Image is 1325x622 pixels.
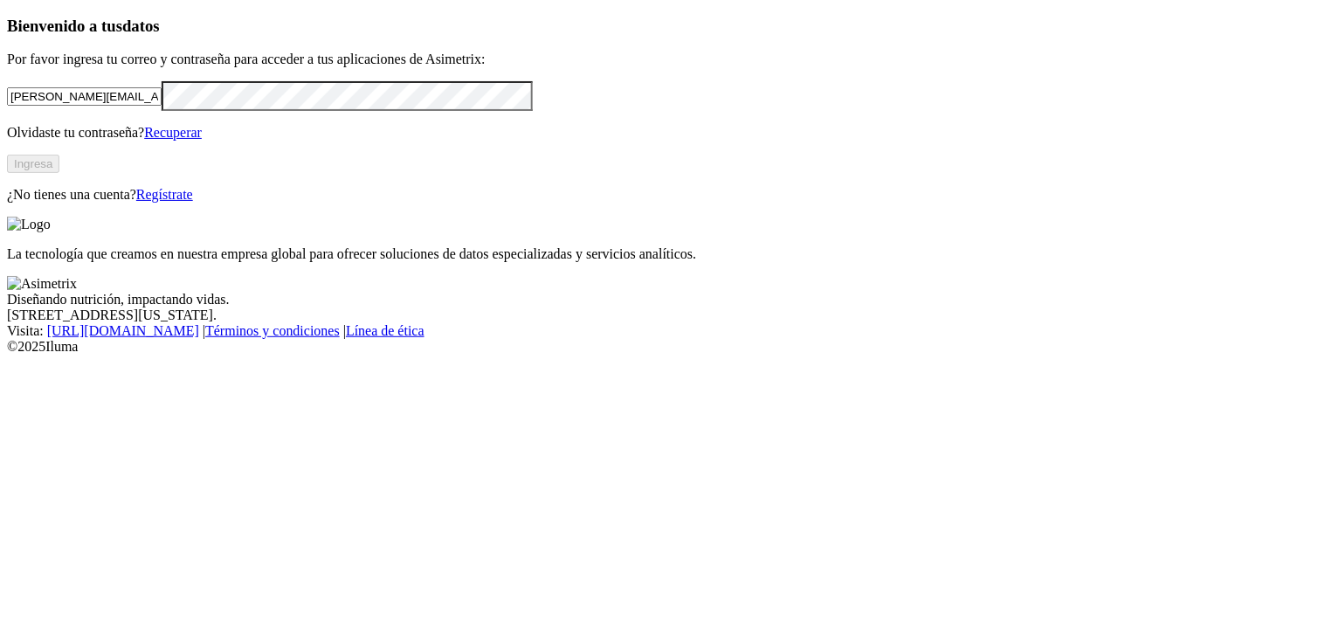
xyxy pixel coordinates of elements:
p: Por favor ingresa tu correo y contraseña para acceder a tus aplicaciones de Asimetrix: [7,52,1318,67]
div: [STREET_ADDRESS][US_STATE]. [7,308,1318,323]
p: Olvidaste tu contraseña? [7,125,1318,141]
a: [URL][DOMAIN_NAME] [47,323,199,338]
span: datos [122,17,160,35]
input: Tu correo [7,87,162,106]
div: Visita : | | [7,323,1318,339]
h3: Bienvenido a tus [7,17,1318,36]
p: ¿No tienes una cuenta? [7,187,1318,203]
div: © 2025 Iluma [7,339,1318,355]
button: Ingresa [7,155,59,173]
p: La tecnología que creamos en nuestra empresa global para ofrecer soluciones de datos especializad... [7,246,1318,262]
img: Asimetrix [7,276,77,292]
a: Recuperar [144,125,202,140]
img: Logo [7,217,51,232]
a: Regístrate [136,187,193,202]
div: Diseñando nutrición, impactando vidas. [7,292,1318,308]
a: Línea de ética [346,323,424,338]
a: Términos y condiciones [205,323,340,338]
